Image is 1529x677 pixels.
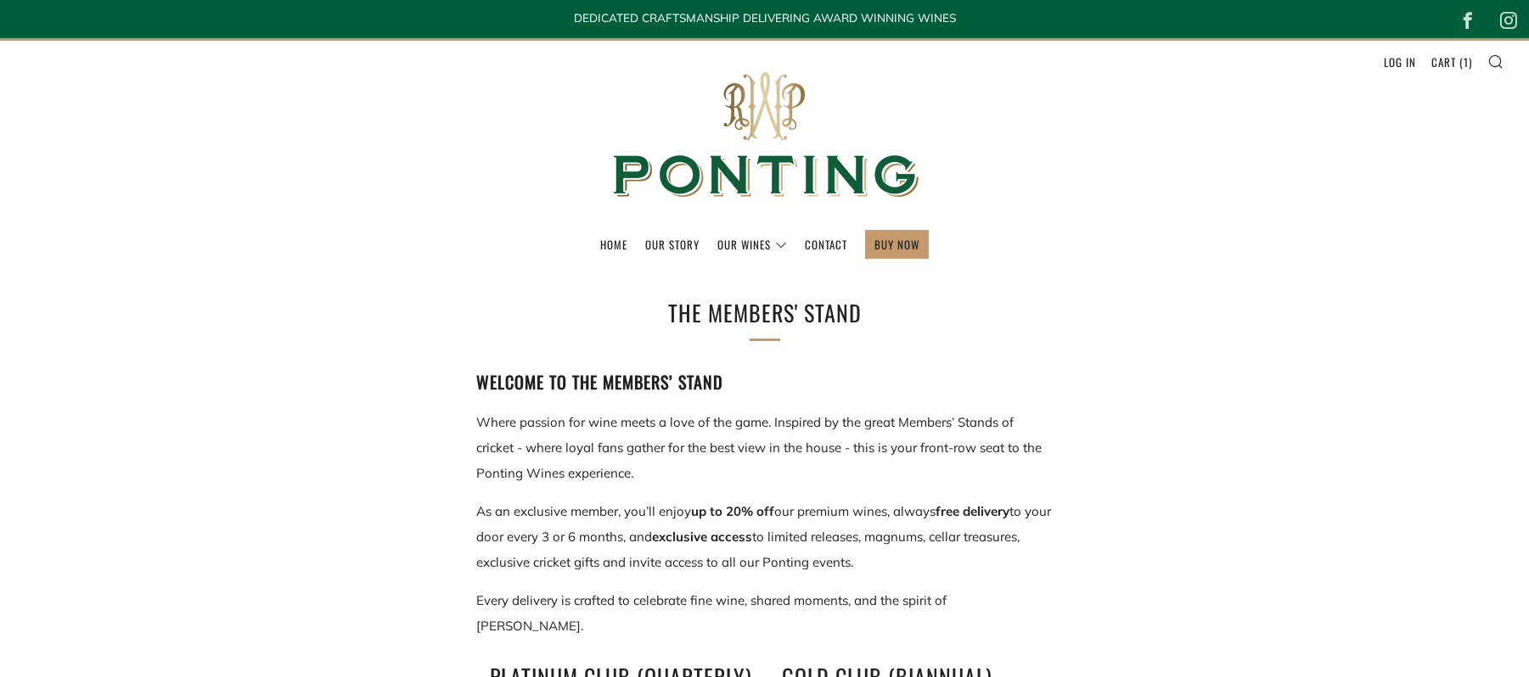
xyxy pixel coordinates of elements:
a: Home [600,231,627,258]
strong: exclusive access [652,529,752,545]
img: Ponting Wines [595,41,935,230]
p: Every delivery is crafted to celebrate fine wine, shared moments, and the spirit of [PERSON_NAME]. [476,588,1054,639]
p: Where passion for wine meets a love of the game. Inspired by the great Members’ Stands of cricket... [476,410,1054,486]
strong: up to 20% off [691,503,774,519]
a: Log in [1384,48,1416,76]
h1: The Members' Stand [485,295,1045,331]
strong: Welcome to The Members’ Stand [476,369,723,394]
a: Cart (1) [1431,48,1472,76]
a: Contact [805,231,847,258]
a: BUY NOW [874,231,919,258]
a: Our Story [645,231,700,258]
span: 1 [1464,53,1469,70]
strong: free delivery [936,503,1009,519]
a: Our Wines [717,231,787,258]
p: As an exclusive member, you’ll enjoy our premium wines, always to your door every 3 or 6 months, ... [476,499,1054,575]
